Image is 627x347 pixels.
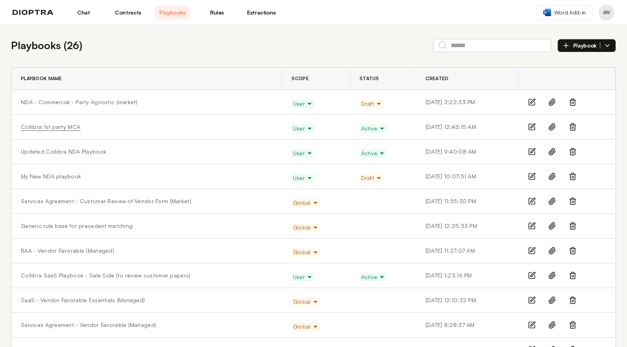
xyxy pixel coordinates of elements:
[21,296,145,304] a: SaaS - Vendor Favorable Essentials (Managed)
[554,9,586,17] span: Word Add-in
[293,149,313,157] span: User
[361,149,385,157] span: Active
[66,6,101,19] a: Chat
[291,99,314,108] button: User
[293,125,313,132] span: User
[599,5,614,20] button: Profile menu
[291,297,320,306] button: Global
[21,98,138,106] a: NDA - Commercial - Party Agnostic (market)
[416,189,518,214] td: [DATE] 11:55:30 PM
[291,322,320,331] button: Global
[361,174,382,182] span: Draft
[21,222,133,230] a: Generic rule base for precedent matching
[293,248,319,256] span: Global
[416,90,518,115] td: [DATE] 2:22:33 PM
[361,273,385,281] span: Active
[360,75,379,82] span: Status
[21,197,191,205] a: Services Agreement - Customer Review of Vendor Form (Market)
[360,99,384,108] button: Draft
[291,248,320,257] button: Global
[361,100,382,108] span: Draft
[543,9,551,16] img: word
[293,100,313,108] span: User
[21,321,156,329] a: Services Agreement - Vendor Favorable (Managed)
[293,199,319,207] span: Global
[293,323,319,330] span: Global
[291,174,314,182] button: User
[21,148,106,156] a: Updated Collibra NDA Playbook
[360,124,387,133] button: Active
[291,75,308,82] span: Scope
[21,173,81,180] a: My New NDA playbook
[416,214,518,239] td: [DATE] 12:25:33 PM
[293,224,319,231] span: Global
[199,6,234,19] a: Rules
[291,149,314,158] button: User
[21,123,80,131] a: Collibra 1st party MCA
[416,288,518,313] td: [DATE] 12:10:32 PM
[291,223,320,232] button: Global
[573,42,600,49] span: Playbook
[155,6,190,19] a: Playbooks
[416,263,518,288] td: [DATE] 1:23:16 PM
[426,75,448,82] span: Created
[21,272,190,279] a: Collibra SaaS Playbook - Sale Side (to review customer papers)
[416,115,518,140] td: [DATE] 12:43:15 AM
[291,198,320,207] button: Global
[244,6,279,19] a: Extractions
[293,298,319,306] span: Global
[416,313,518,338] td: [DATE] 8:28:37 AM
[21,247,114,255] a: BAA - Vendor Favorable (Managed)
[416,239,518,263] td: [DATE] 11:27:07 AM
[416,140,518,164] td: [DATE] 9:40:08 AM
[416,164,518,189] td: [DATE] 10:07:51 AM
[11,38,82,53] h2: Playbooks ( 26 )
[360,149,387,158] button: Active
[361,125,385,132] span: Active
[13,10,53,15] img: logo
[293,174,313,182] span: User
[537,5,592,20] a: Word Add-in
[360,174,384,182] button: Draft
[111,6,146,19] a: Contracts
[360,273,387,281] button: Active
[291,273,314,281] button: User
[21,75,62,82] span: Playbook Name
[557,39,616,52] button: Playbook
[293,273,313,281] span: User
[291,124,314,133] button: User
